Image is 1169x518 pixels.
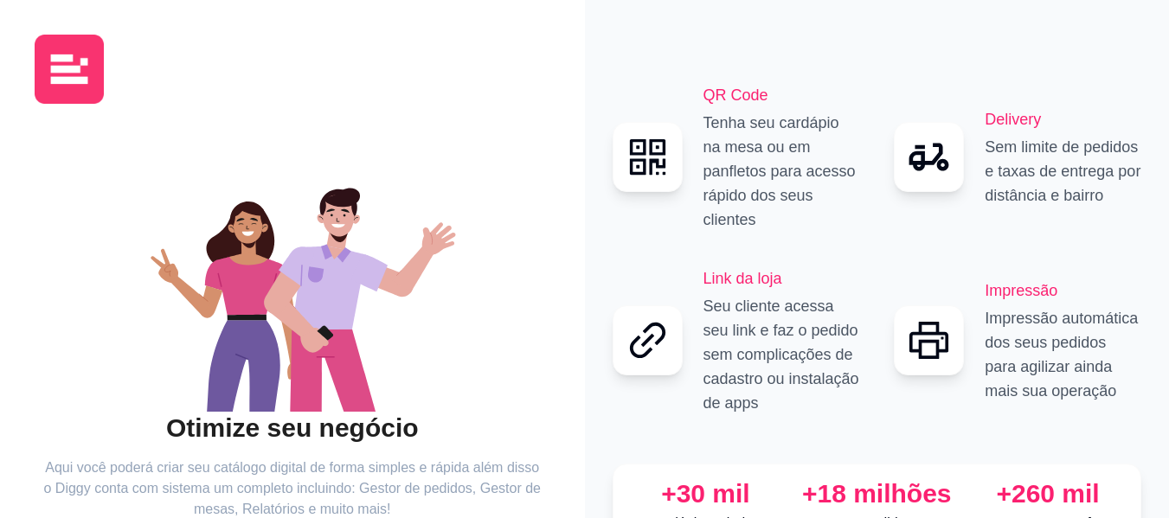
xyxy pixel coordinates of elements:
p: Sem limite de pedidos e taxas de entrega por distância e bairro [985,135,1141,208]
p: Impressão automática dos seus pedidos para agilizar ainda mais sua operação [985,306,1141,403]
div: +260 mil [969,478,1127,509]
div: +30 mil [627,478,785,509]
h2: QR Code [703,83,860,107]
div: +18 milhões [798,478,955,509]
h2: Link da loja [703,266,860,291]
img: logo [35,35,104,104]
div: animation [43,152,542,412]
p: Seu cliente acessa seu link e faz o pedido sem complicações de cadastro ou instalação de apps [703,294,860,415]
h2: Impressão [985,278,1141,303]
h2: Delivery [985,107,1141,131]
h2: Otimize seu negócio [43,412,542,444]
p: Tenha seu cardápio na mesa ou em panfletos para acesso rápido dos seus clientes [703,111,860,232]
